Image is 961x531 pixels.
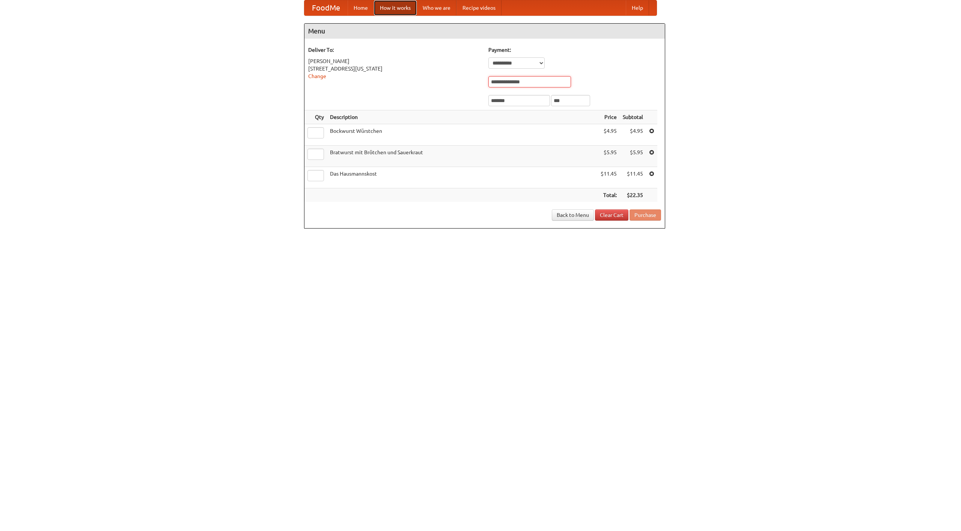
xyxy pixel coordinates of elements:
[308,57,481,65] div: [PERSON_NAME]
[620,188,646,202] th: $22.35
[598,110,620,124] th: Price
[327,110,598,124] th: Description
[327,146,598,167] td: Bratwurst mit Brötchen und Sauerkraut
[308,65,481,72] div: [STREET_ADDRESS][US_STATE]
[374,0,417,15] a: How it works
[552,209,594,221] a: Back to Menu
[620,124,646,146] td: $4.95
[327,124,598,146] td: Bockwurst Würstchen
[348,0,374,15] a: Home
[630,209,661,221] button: Purchase
[304,0,348,15] a: FoodMe
[308,46,481,54] h5: Deliver To:
[598,124,620,146] td: $4.95
[304,110,327,124] th: Qty
[417,0,456,15] a: Who we are
[620,167,646,188] td: $11.45
[598,167,620,188] td: $11.45
[456,0,502,15] a: Recipe videos
[620,110,646,124] th: Subtotal
[327,167,598,188] td: Das Hausmannskost
[626,0,649,15] a: Help
[308,73,326,79] a: Change
[598,146,620,167] td: $5.95
[595,209,628,221] a: Clear Cart
[304,24,665,39] h4: Menu
[620,146,646,167] td: $5.95
[598,188,620,202] th: Total:
[488,46,661,54] h5: Payment:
